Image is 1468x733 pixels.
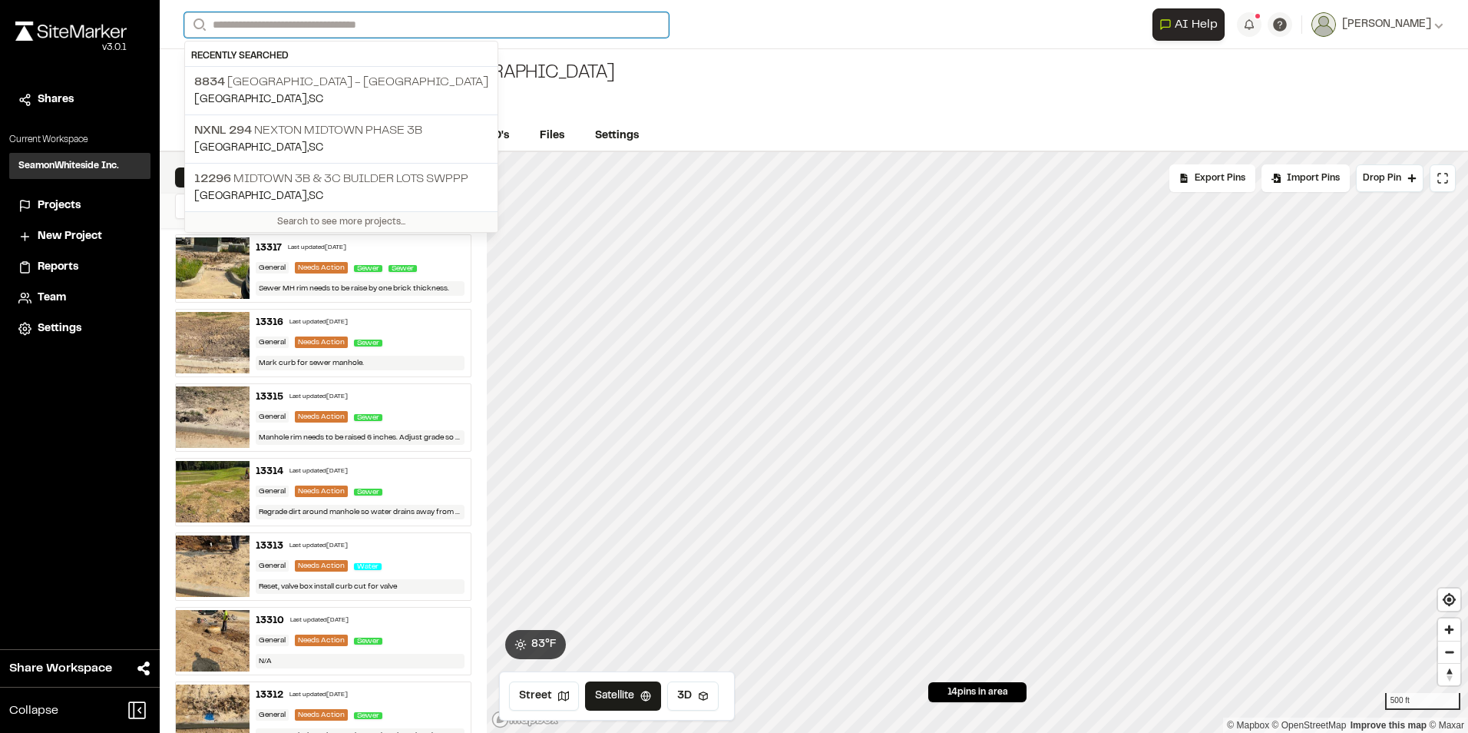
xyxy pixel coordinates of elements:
span: Sewer [388,265,417,272]
div: General [256,262,289,274]
p: [GEOGRAPHIC_DATA] - [GEOGRAPHIC_DATA] [194,73,488,91]
span: Sewer [354,340,382,347]
div: 13313 [256,539,283,553]
span: Sewer [354,489,382,496]
button: Zoom in [1438,619,1460,641]
button: Find my location [1438,589,1460,611]
div: Mark curb for sewer manhole. [256,356,465,370]
button: 3D [667,682,719,711]
span: [PERSON_NAME] [1342,16,1431,33]
div: Needs Action [295,337,348,348]
span: Sewer [354,414,382,421]
div: General [256,486,289,497]
a: Mapbox logo [491,711,559,728]
img: file [176,386,250,448]
p: Nexton Midtown Phase 3B [194,121,488,140]
img: User [1311,12,1336,37]
img: file [176,312,250,373]
a: Shares [18,91,141,108]
img: file [176,536,250,597]
div: 13312 [256,688,283,702]
button: Search [175,194,203,219]
div: Last updated [DATE] [288,244,346,253]
img: file [176,610,250,672]
div: 13310 [256,614,284,628]
div: General [256,635,289,646]
div: Needs Action [295,262,348,274]
div: Search to see more projects... [185,211,498,232]
div: Regrade dirt around manhole so water drains away from [GEOGRAPHIC_DATA]. Currently there’s a bowl... [256,505,465,519]
img: file [176,237,250,299]
a: Team [18,290,141,307]
a: Maxar [1429,720,1464,731]
div: 13314 [256,465,283,479]
p: [GEOGRAPHIC_DATA] , SC [194,91,488,108]
span: NXNL 294 [194,125,252,136]
span: 8834 [194,77,225,88]
button: Zoom out [1438,641,1460,663]
a: 12296 Midtown 3B & 3C Builder Lots SWPPP[GEOGRAPHIC_DATA],SC [185,163,498,211]
a: Files [524,121,580,151]
div: Open AI Assistant [1152,8,1231,41]
div: General [256,337,289,348]
span: Settings [38,320,81,337]
span: Drop Pin [1363,171,1401,185]
div: Import Pins into your project [1261,164,1350,192]
div: 13316 [256,316,283,330]
div: 13317 [256,241,282,255]
div: Last updated [DATE] [289,393,348,402]
div: Last updated [DATE] [289,467,348,476]
span: AI Help [1175,15,1218,34]
a: Projects [18,197,141,214]
span: Projects [38,197,81,214]
p: [GEOGRAPHIC_DATA] , SC [194,188,488,205]
div: Last updated [DATE] [289,691,348,700]
a: Settings [580,121,654,151]
div: Needs Action [295,635,348,646]
button: 83°F [505,630,566,659]
span: New Project [38,228,102,245]
span: Sewer [354,265,382,272]
span: Sewer [354,712,382,719]
div: Needs Action [295,709,348,721]
div: General [256,411,289,423]
a: OpenStreetMap [1272,720,1347,731]
div: General [256,560,289,572]
span: Sewer [354,638,382,645]
div: No pins available to export [1169,164,1255,192]
div: Recently Searched [185,46,498,67]
button: Street [509,682,579,711]
p: [GEOGRAPHIC_DATA] , SC [194,140,488,157]
span: Reports [38,259,78,276]
div: N/A [256,654,465,668]
a: 8834 [GEOGRAPHIC_DATA] - [GEOGRAPHIC_DATA][GEOGRAPHIC_DATA],SC [185,67,498,114]
a: New Project [18,228,141,245]
button: Drop Pin [1356,164,1423,192]
div: 13315 [256,390,283,404]
span: Collapse [9,701,58,720]
div: 500 ft [1385,693,1460,710]
span: Zoom out [1438,642,1460,663]
div: General [256,709,289,721]
div: Pins [175,167,323,187]
span: 14 pins in area [947,685,1008,699]
img: rebrand.png [15,22,127,41]
button: Reset bearing to north [1438,663,1460,685]
p: Midtown 3B & 3C Builder Lots SWPPP [194,170,488,188]
button: Search [184,12,212,38]
a: NXNL 294 Nexton Midtown Phase 3B[GEOGRAPHIC_DATA],SC [185,114,498,163]
span: Shares [38,91,74,108]
button: [PERSON_NAME] [1311,12,1443,37]
div: Needs Action [295,560,348,572]
span: 12296 [194,174,231,184]
span: Share Workspace [9,659,112,678]
div: Needs Action [295,486,348,497]
span: Water [354,563,382,570]
div: Last updated [DATE] [290,616,349,625]
a: Reports [18,259,141,276]
a: Settings [18,320,141,337]
div: Needs Action [295,411,348,423]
